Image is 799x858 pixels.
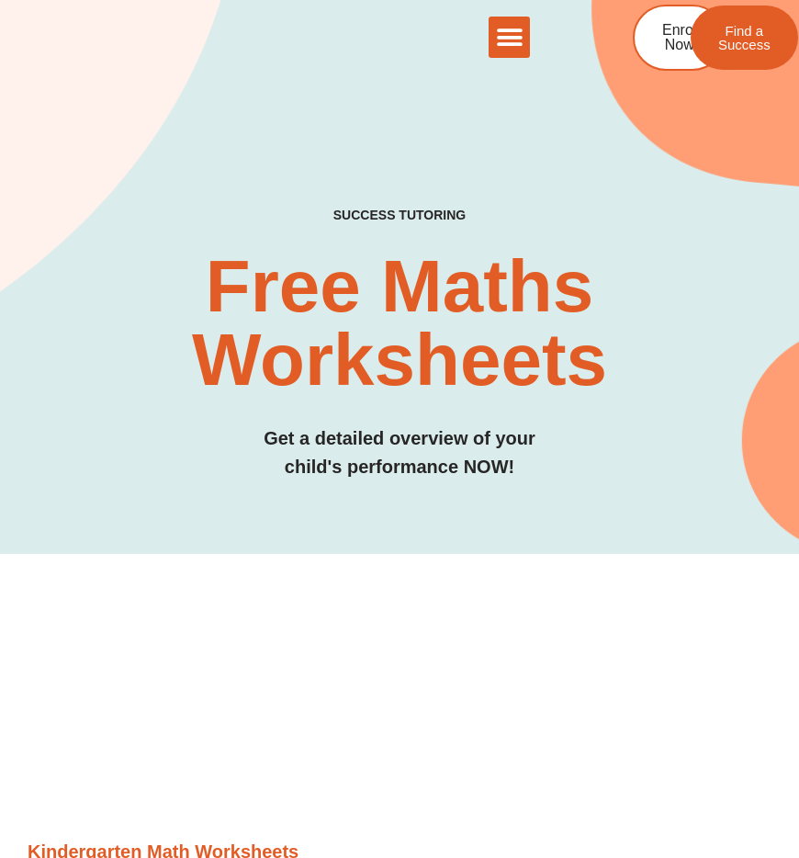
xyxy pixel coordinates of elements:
a: Enrol Now [633,5,726,71]
div: Menu Toggle [489,17,530,58]
h4: SUCCESS TUTORING​ [40,208,760,223]
iframe: Advertisement [28,581,771,839]
span: Enrol Now [662,23,696,52]
h2: Free Maths Worksheets​ [40,250,760,397]
a: Find a Success [691,6,798,70]
h3: Get a detailed overview of your child's performance NOW! [40,424,760,481]
span: Find a Success [718,24,771,51]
